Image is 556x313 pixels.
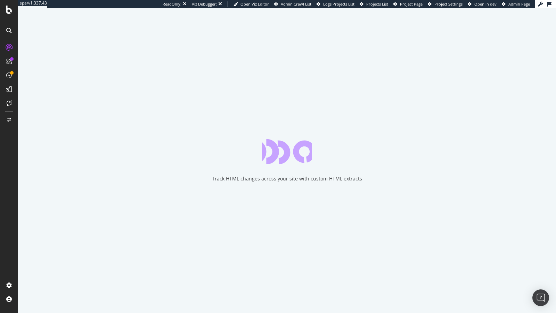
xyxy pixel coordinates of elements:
span: Open Viz Editor [240,1,269,7]
span: Open in dev [474,1,497,7]
span: Admin Page [508,1,530,7]
span: Project Page [400,1,423,7]
div: Viz Debugger: [192,1,217,7]
a: Projects List [360,1,388,7]
div: Open Intercom Messenger [532,289,549,306]
div: Track HTML changes across your site with custom HTML extracts [212,175,362,182]
a: Logs Projects List [317,1,354,7]
a: Open Viz Editor [234,1,269,7]
div: ReadOnly: [163,1,181,7]
span: Projects List [366,1,388,7]
a: Project Settings [428,1,463,7]
span: Admin Crawl List [281,1,311,7]
a: Admin Crawl List [274,1,311,7]
div: animation [262,139,312,164]
a: Project Page [393,1,423,7]
span: Logs Projects List [323,1,354,7]
a: Admin Page [502,1,530,7]
a: Open in dev [468,1,497,7]
span: Project Settings [434,1,463,7]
